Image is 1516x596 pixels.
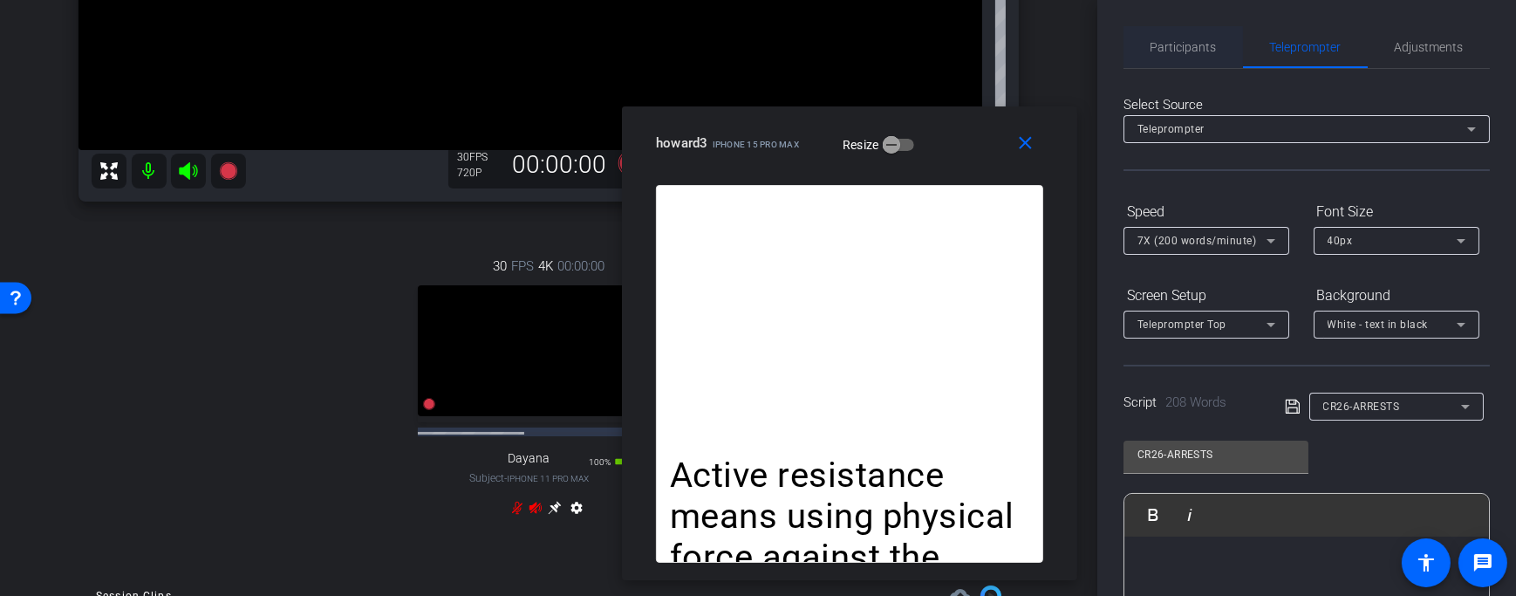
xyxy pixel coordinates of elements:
[614,455,628,469] mat-icon: battery_std
[469,470,589,486] span: Subject
[589,457,611,467] span: 100%
[457,166,501,180] div: 720P
[1123,281,1289,311] div: Screen Setup
[1328,235,1353,247] span: 40px
[843,136,883,154] label: Resize
[511,257,534,276] span: FPS
[713,140,799,149] span: iPhone 15 Pro Max
[1314,197,1479,227] div: Font Size
[1137,235,1257,247] span: 7X (200 words/minute)
[509,451,550,466] span: Dayana
[1416,552,1437,573] mat-icon: accessibility
[1123,393,1260,413] div: Script
[1323,401,1400,413] span: CR26-ARRESTS
[457,150,501,164] div: 30
[538,257,553,276] span: 4K
[1123,95,1490,115] div: Select Source
[469,151,488,163] span: FPS
[493,257,507,276] span: 30
[1165,394,1226,410] span: 208 Words
[557,257,604,276] span: 00:00:00
[1151,41,1217,53] span: Participants
[501,150,618,180] div: 00:00:00
[504,472,507,484] span: -
[1472,552,1493,573] mat-icon: message
[1123,197,1289,227] div: Speed
[1314,281,1479,311] div: Background
[1270,41,1342,53] span: Teleprompter
[1014,133,1036,154] mat-icon: close
[1328,319,1429,331] span: White - text in black
[1137,123,1205,135] span: Teleprompter
[566,501,587,522] mat-icon: settings
[507,474,589,483] span: iPhone 11 Pro Max
[656,135,708,151] span: howard3
[1137,444,1294,465] input: Title
[1395,41,1464,53] span: Adjustments
[1137,319,1226,331] span: Teleprompter Top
